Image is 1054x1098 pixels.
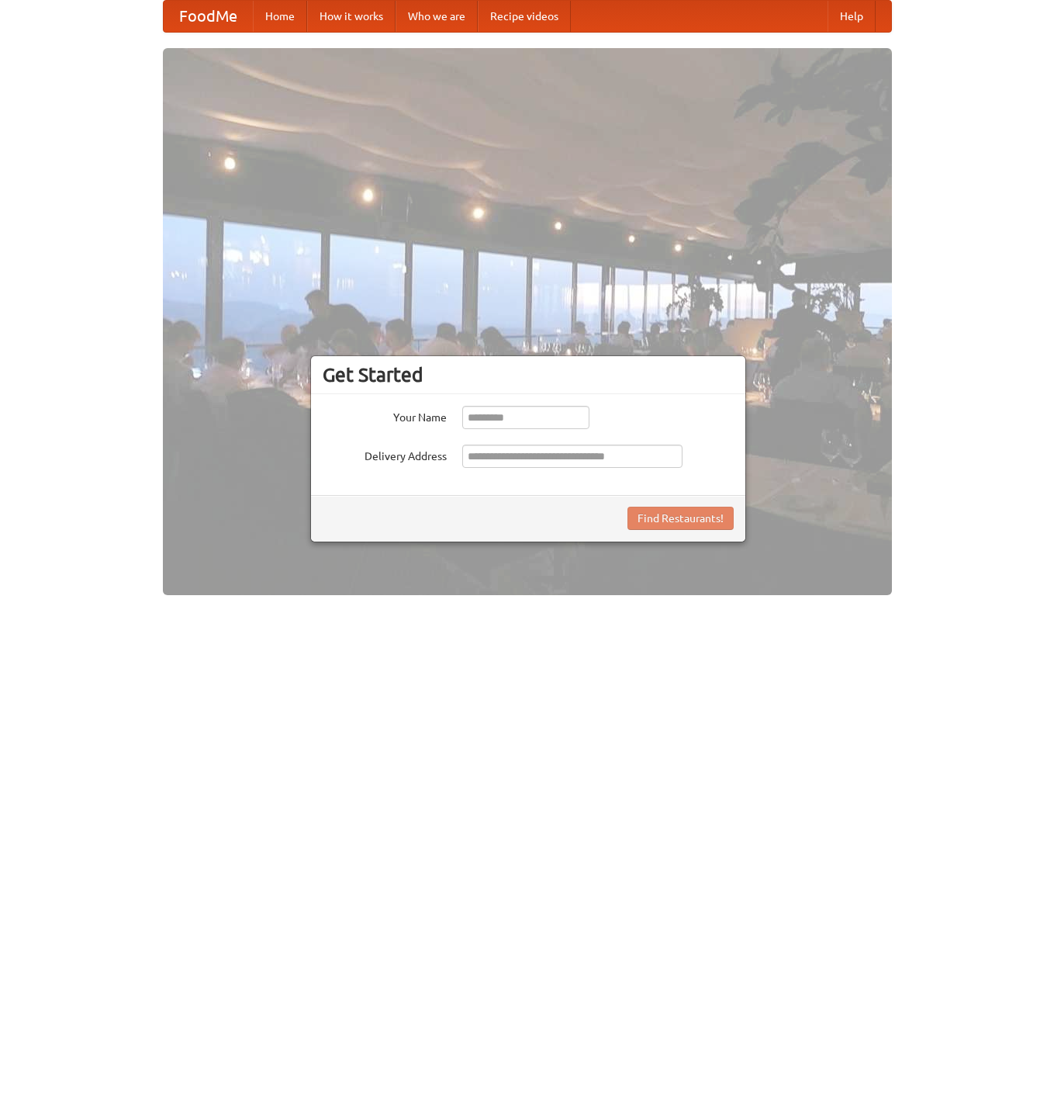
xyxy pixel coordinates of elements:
[396,1,478,32] a: Who we are
[478,1,571,32] a: Recipe videos
[323,445,447,464] label: Delivery Address
[307,1,396,32] a: How it works
[323,363,734,386] h3: Get Started
[253,1,307,32] a: Home
[323,406,447,425] label: Your Name
[164,1,253,32] a: FoodMe
[627,507,734,530] button: Find Restaurants!
[828,1,876,32] a: Help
